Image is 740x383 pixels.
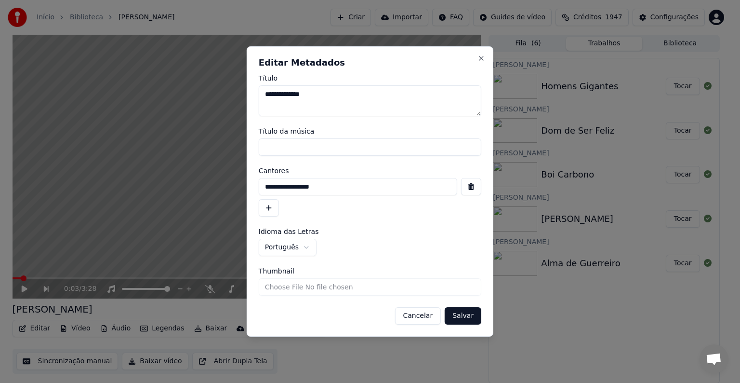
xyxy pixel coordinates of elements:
[395,307,441,325] button: Cancelar
[259,228,319,235] span: Idioma das Letras
[259,167,481,174] label: Cantores
[259,128,481,135] label: Título da música
[445,307,481,325] button: Salvar
[259,268,294,274] span: Thumbnail
[259,58,481,67] h2: Editar Metadados
[259,75,481,82] label: Título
